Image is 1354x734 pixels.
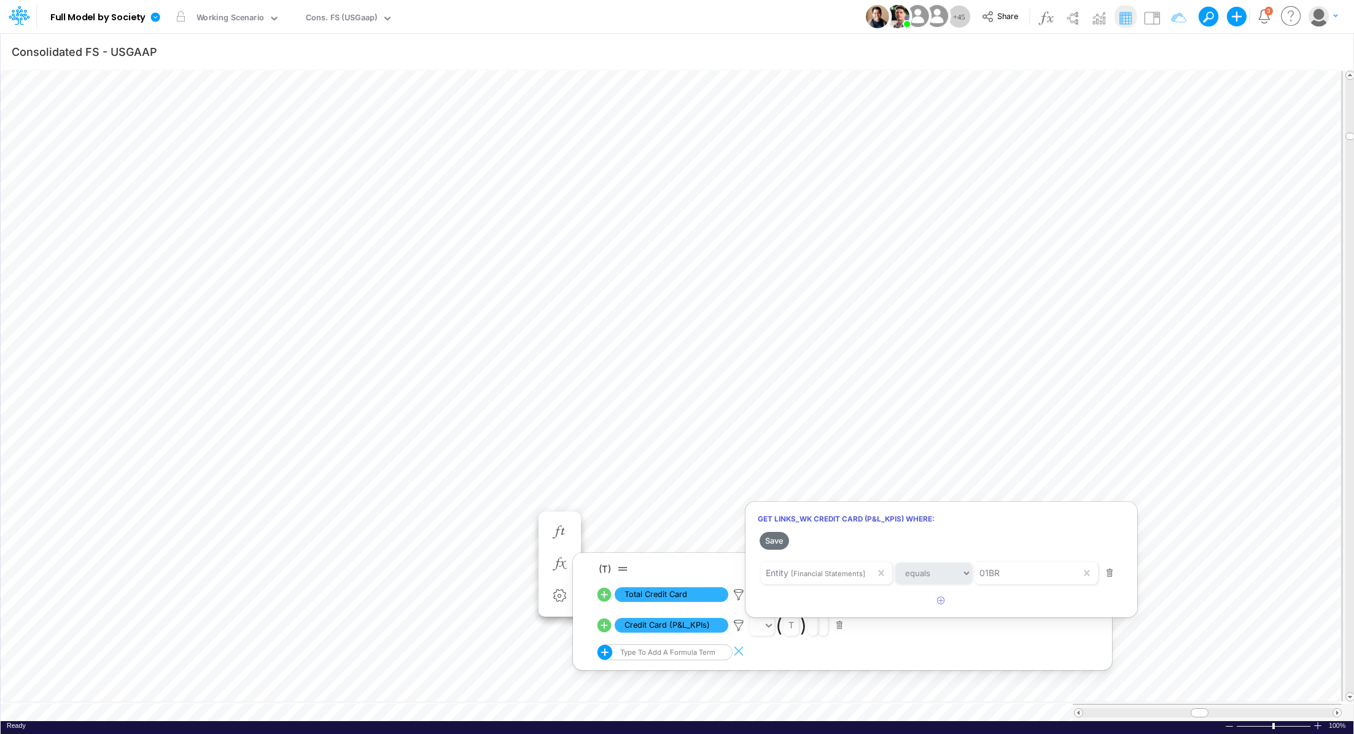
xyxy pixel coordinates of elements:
[904,2,932,30] img: User Image Icon
[791,569,865,578] span: [Financial Statements]
[766,568,788,578] span: Entity
[866,5,889,28] img: User Image Icon
[923,2,951,30] img: User Image Icon
[979,566,1000,579] div: 01BR
[760,532,789,550] button: Save
[886,5,909,28] img: User Image Icon
[979,568,1000,578] span: 01BR
[766,566,865,579] div: Entity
